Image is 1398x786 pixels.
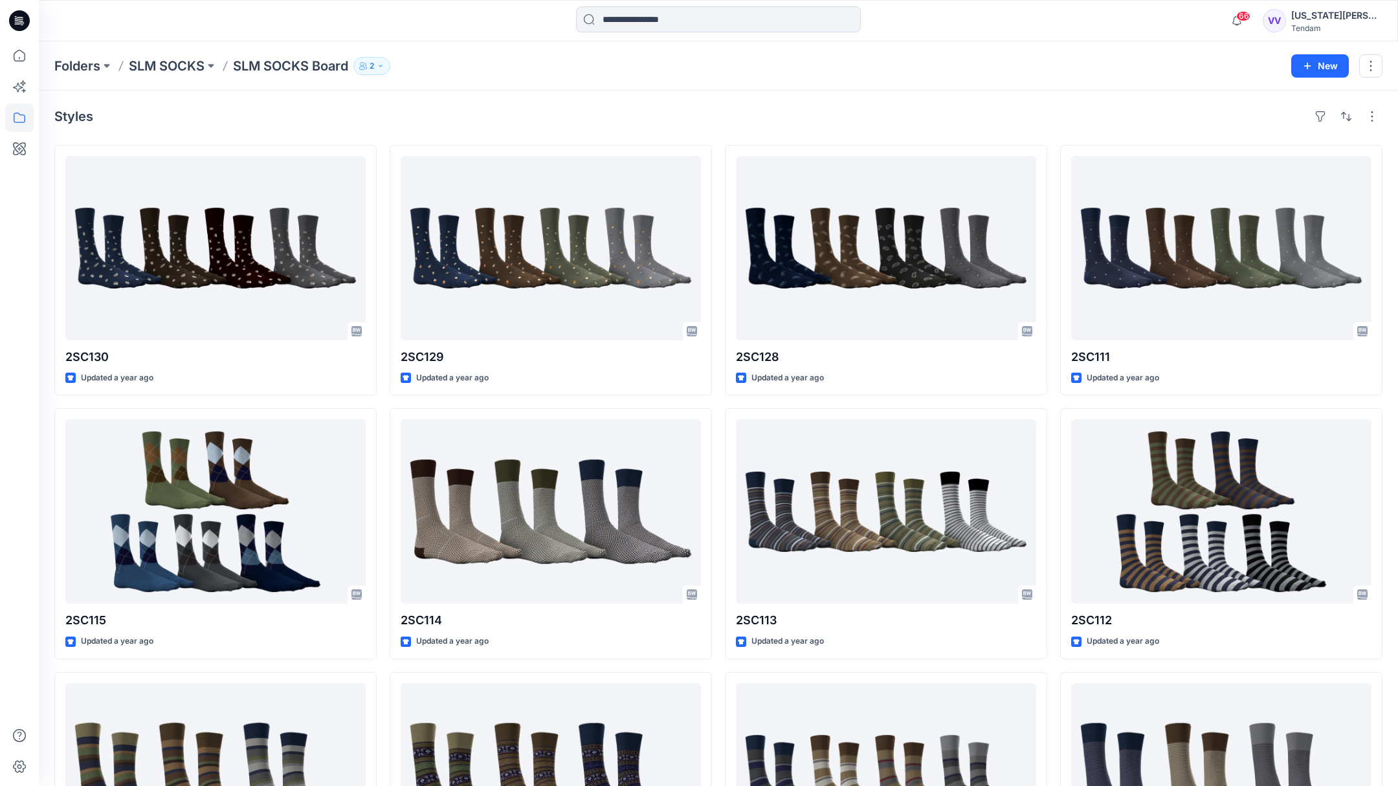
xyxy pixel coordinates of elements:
[54,109,93,124] h4: Styles
[736,156,1036,340] a: 2SC128
[1087,635,1159,648] p: Updated a year ago
[736,611,1036,629] p: 2SC113
[1291,23,1382,33] div: Tendam
[401,419,701,604] a: 2SC114
[1236,11,1250,21] span: 66
[416,635,489,648] p: Updated a year ago
[81,371,153,385] p: Updated a year ago
[751,635,824,648] p: Updated a year ago
[1087,371,1159,385] p: Updated a year ago
[1071,156,1371,340] a: 2SC111
[81,635,153,648] p: Updated a year ago
[233,57,348,75] p: SLM SOCKS Board
[353,57,390,75] button: 2
[401,611,701,629] p: 2SC114
[1291,8,1382,23] div: [US_STATE][PERSON_NAME]
[751,371,824,385] p: Updated a year ago
[370,59,374,73] p: 2
[65,348,366,366] p: 2SC130
[1263,9,1286,32] div: VV
[54,57,100,75] a: Folders
[129,57,205,75] a: SLM SOCKS
[65,611,366,629] p: 2SC115
[1291,54,1349,78] button: New
[65,156,366,340] a: 2SC130
[65,419,366,604] a: 2SC115
[416,371,489,385] p: Updated a year ago
[1071,611,1371,629] p: 2SC112
[401,348,701,366] p: 2SC129
[401,156,701,340] a: 2SC129
[736,348,1036,366] p: 2SC128
[1071,348,1371,366] p: 2SC111
[1071,419,1371,604] a: 2SC112
[736,419,1036,604] a: 2SC113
